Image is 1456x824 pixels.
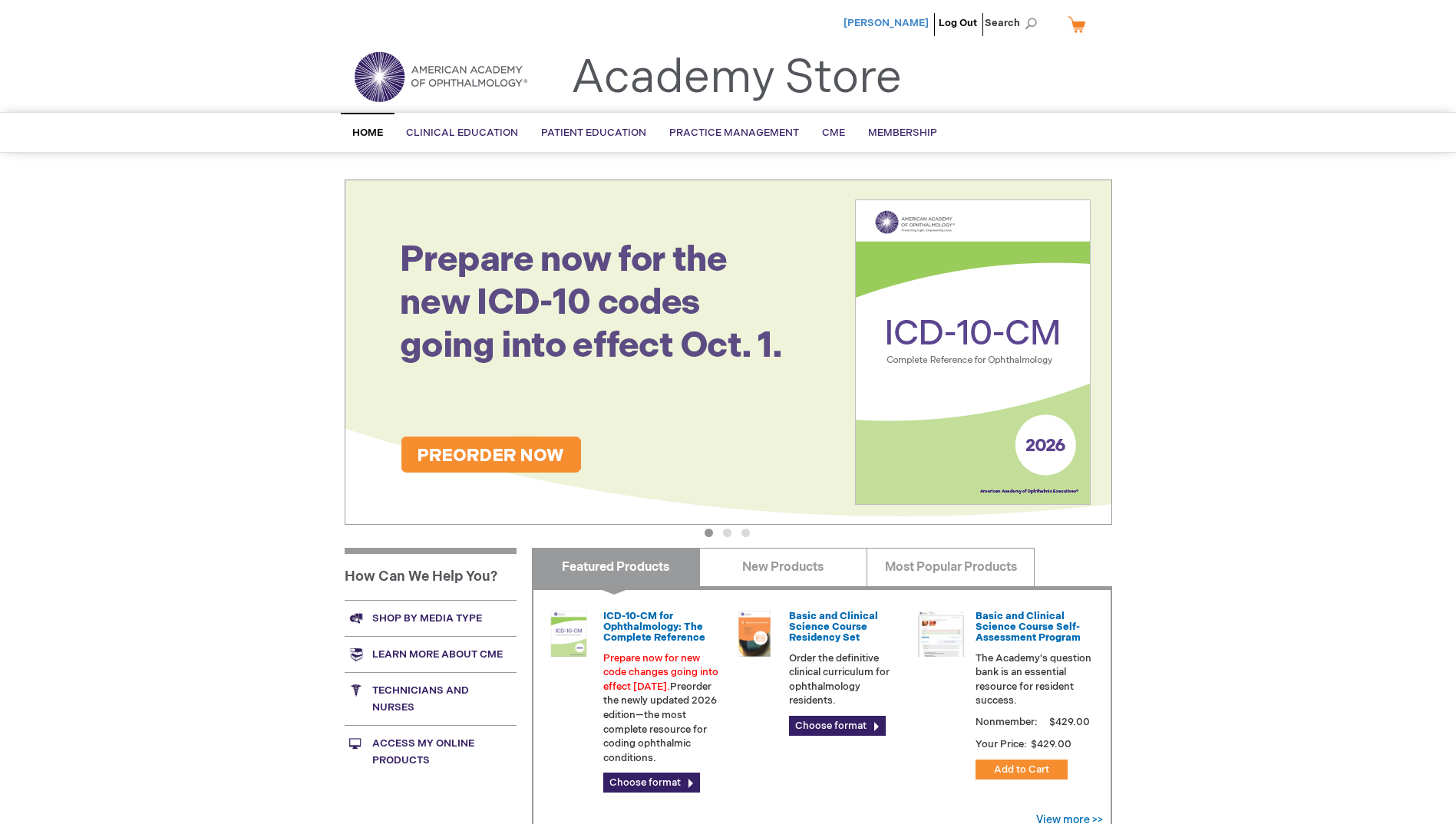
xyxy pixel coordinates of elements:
[1047,716,1092,728] span: $429.00
[976,760,1068,780] button: Add to Cart
[345,636,517,672] a: Learn more about CME
[406,127,518,139] span: Clinical Education
[976,738,1027,750] strong: Your Price:
[603,651,720,766] p: Preorder the newly updated 2026 edition—the most complete resource for coding ophthalmic conditions.
[345,672,517,725] a: Technicians and nurses
[705,529,713,537] button: 1 of 3
[352,127,383,139] span: Home
[985,8,1043,38] span: Search
[723,529,731,537] button: 2 of 3
[789,716,886,736] a: Choose format
[867,548,1035,586] a: Most Popular Products
[939,17,977,29] a: Log Out
[345,600,517,636] a: Shop by media type
[976,610,1081,644] a: Basic and Clinical Science Course Self-Assessment Program
[994,763,1049,776] span: Add to Cart
[822,127,845,139] span: CME
[1029,738,1074,750] span: $429.00
[918,611,964,657] img: bcscself_20.jpg
[699,548,867,586] a: New Products
[669,127,799,139] span: Practice Management
[603,610,705,644] a: ICD-10-CM for Ophthalmology: The Complete Reference
[976,713,1038,732] strong: Nonmember:
[868,127,937,139] span: Membership
[345,548,517,600] h1: How Can We Help You?
[571,51,902,106] a: Academy Store
[345,725,517,778] a: Access My Online Products
[541,127,646,139] span: Patient Education
[731,611,778,657] img: 02850963u_47.png
[603,652,718,693] font: Prepare now for new code changes going into effect [DATE].
[789,610,878,644] a: Basic and Clinical Science Course Residency Set
[603,773,700,793] a: Choose format
[789,651,906,708] p: Order the definitive clinical curriculum for ophthalmology residents.
[532,548,700,586] a: Featured Products
[546,611,592,657] img: 0120008u_42.png
[741,529,750,537] button: 3 of 3
[844,17,929,29] a: [PERSON_NAME]
[976,651,1092,708] p: The Academy's question bank is an essential resource for resident success.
